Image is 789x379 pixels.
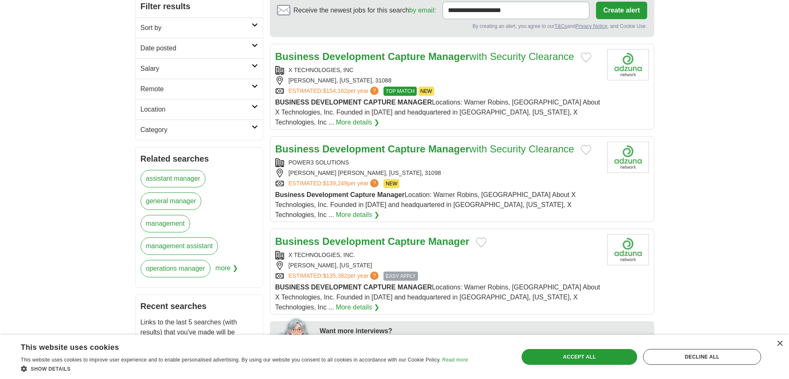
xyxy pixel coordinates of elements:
strong: Manager [377,191,405,198]
strong: BUSINESS [275,99,309,106]
img: Company logo [607,49,649,80]
strong: Business [275,51,320,62]
span: This website uses cookies to improve user experience and to enable personalised advertising. By u... [21,357,441,363]
a: assistant manager [141,170,206,187]
a: More details ❯ [336,210,379,220]
span: ? [370,179,378,187]
a: ESTIMATED:$139,249per year? [289,179,381,188]
strong: Capture [388,143,425,155]
strong: Capture [350,191,375,198]
h2: Location [141,105,252,115]
strong: Development [322,236,385,247]
strong: MANAGER [398,284,432,291]
h2: Sort by [141,23,252,33]
span: $139,249 [323,180,347,187]
a: Business Development Capture Managerwith Security Clearance [275,143,574,155]
strong: Manager [428,236,470,247]
a: T&Cs [554,23,567,29]
img: Company logo [607,142,649,173]
button: Add to favorite jobs [476,237,487,247]
span: TOP MATCH [383,87,416,96]
a: ESTIMATED:$135,382per year? [289,272,381,281]
a: More details ❯ [336,117,379,127]
span: Locations: Warner Robins, [GEOGRAPHIC_DATA] About X Technologies, Inc. Founded in [DATE] and head... [275,99,600,126]
button: Add to favorite jobs [581,52,591,62]
div: X TECHNOLOGIES, INC [275,66,601,75]
div: [PERSON_NAME], [US_STATE], 31088 [275,76,601,85]
strong: BUSINESS [275,284,309,291]
span: NEW [418,87,434,96]
strong: DEVELOPMENT [311,284,362,291]
div: Show details [21,364,468,373]
div: This website uses cookies [21,340,447,352]
a: Privacy Notice [575,23,607,29]
span: more ❯ [215,260,238,282]
a: management [141,215,190,232]
strong: Development [322,143,385,155]
div: X TECHNOLOGIES, INC. [275,251,601,259]
span: Show details [31,366,71,372]
img: Company logo [607,234,649,265]
button: Add to favorite jobs [581,145,591,155]
div: Want more interviews? [320,326,649,336]
strong: Business [275,143,320,155]
a: Read more, opens a new window [442,357,468,363]
div: By creating an alert, you agree to our and , and Cookie Use. [277,22,647,30]
span: ? [370,87,378,95]
strong: Business [275,236,320,247]
strong: MANAGER [398,99,432,106]
h2: Category [141,125,252,135]
strong: Capture [388,51,425,62]
a: general manager [141,192,202,210]
div: [PERSON_NAME], [US_STATE] [275,261,601,270]
a: Sort by [136,17,263,38]
a: Remote [136,79,263,99]
strong: Development [307,191,348,198]
span: $135,382 [323,272,347,279]
h2: Remote [141,84,252,94]
div: POWER3 SOLUTIONS [275,158,601,167]
strong: Manager [428,143,470,155]
h2: Date posted [141,43,252,53]
span: ? [370,272,378,280]
p: Links to the last 5 searches (with results) that you've made will be displayed here. [141,317,258,347]
a: Business Development Capture Manager [275,236,470,247]
strong: Development [322,51,385,62]
a: management assistant [141,237,218,255]
span: $154,162 [323,87,347,94]
span: NEW [383,179,399,188]
strong: Capture [388,236,425,247]
div: Accept all [522,349,637,365]
span: Location: Warner Robins, [GEOGRAPHIC_DATA] About X Technologies, Inc. Founded in [DATE] and headq... [275,191,576,218]
h2: Recent searches [141,300,258,312]
a: ESTIMATED:$154,162per year? [289,87,381,96]
strong: DEVELOPMENT [311,99,362,106]
div: Close [777,341,783,347]
a: Salary [136,58,263,79]
strong: Business [275,191,305,198]
h2: Related searches [141,152,258,165]
a: More details ❯ [336,302,379,312]
img: apply-iq-scientist.png [273,317,314,350]
a: by email [409,7,434,14]
strong: CAPTURE [364,99,396,106]
a: Category [136,120,263,140]
div: Decline all [643,349,761,365]
button: Create alert [596,2,647,19]
span: EASY APPLY [383,272,418,281]
span: Locations: Warner Robins, [GEOGRAPHIC_DATA] About X Technologies, Inc. Founded in [DATE] and head... [275,284,600,311]
a: Date posted [136,38,263,58]
a: Location [136,99,263,120]
span: Receive the newest jobs for this search : [294,5,436,15]
strong: CAPTURE [364,284,396,291]
h2: Salary [141,64,252,74]
a: operations manager [141,260,210,277]
div: [PERSON_NAME] [PERSON_NAME], [US_STATE], 31098 [275,169,601,177]
strong: Manager [428,51,470,62]
a: Business Development Capture Managerwith Security Clearance [275,51,574,62]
